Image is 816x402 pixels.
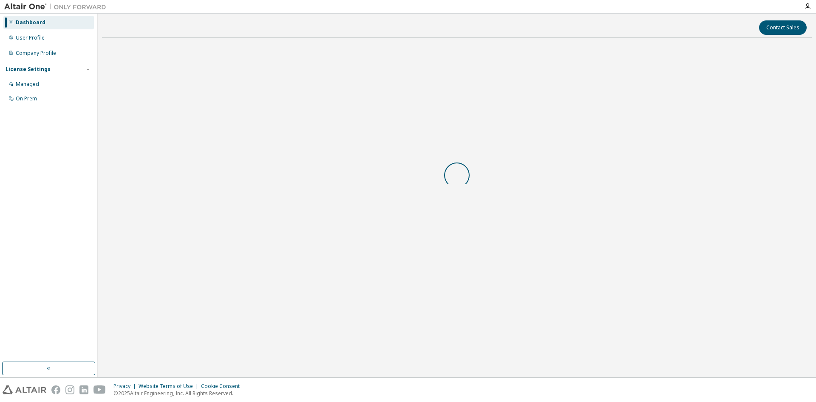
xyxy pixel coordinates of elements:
div: On Prem [16,95,37,102]
div: Privacy [113,383,139,390]
div: Cookie Consent [201,383,245,390]
button: Contact Sales [759,20,807,35]
div: User Profile [16,34,45,41]
img: linkedin.svg [79,385,88,394]
div: Website Terms of Use [139,383,201,390]
img: altair_logo.svg [3,385,46,394]
div: License Settings [6,66,51,73]
img: facebook.svg [51,385,60,394]
div: Dashboard [16,19,45,26]
img: youtube.svg [93,385,106,394]
div: Managed [16,81,39,88]
img: instagram.svg [65,385,74,394]
img: Altair One [4,3,110,11]
p: © 2025 Altair Engineering, Inc. All Rights Reserved. [113,390,245,397]
div: Company Profile [16,50,56,57]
